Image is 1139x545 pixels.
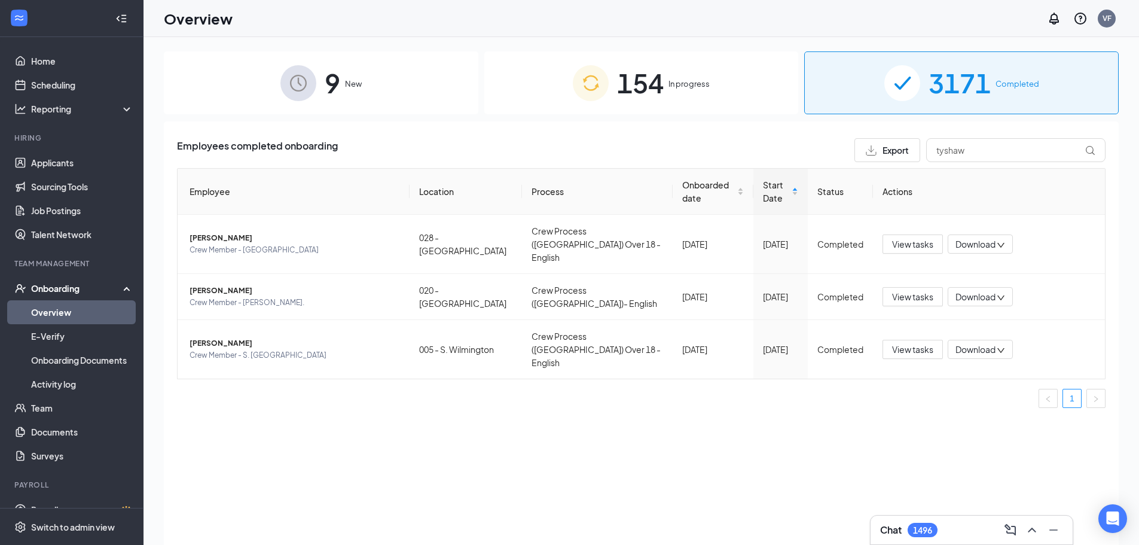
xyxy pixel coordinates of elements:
div: Switch to admin view [31,521,115,533]
h3: Chat [880,523,902,537]
a: Sourcing Tools [31,175,133,199]
div: VF [1103,13,1111,23]
div: [DATE] [682,238,744,251]
span: down [997,294,1005,302]
span: Download [955,291,996,303]
div: Onboarding [31,282,123,294]
a: Surveys [31,444,133,468]
td: 028 - [GEOGRAPHIC_DATA] [410,215,522,274]
span: down [997,241,1005,249]
button: View tasks [883,340,943,359]
iframe: Sprig User Feedback Dialog [924,339,1139,545]
span: [PERSON_NAME] [190,337,400,349]
a: Overview [31,300,133,324]
div: Reporting [31,103,134,115]
span: 9 [325,62,340,103]
button: Export [854,138,920,162]
button: View tasks [883,235,943,254]
div: Payroll [14,480,131,490]
a: Scheduling [31,73,133,97]
div: Completed [817,290,863,303]
span: In progress [668,78,710,90]
span: Crew Member - S. [GEOGRAPHIC_DATA] [190,349,400,361]
th: Onboarded date [673,169,753,215]
span: View tasks [892,238,933,251]
svg: UserCheck [14,282,26,294]
span: View tasks [892,290,933,303]
a: Documents [31,420,133,444]
a: PayrollCrown [31,498,133,522]
td: 020 - [GEOGRAPHIC_DATA] [410,274,522,320]
span: Employees completed onboarding [177,138,338,162]
svg: WorkstreamLogo [13,12,25,24]
svg: QuestionInfo [1073,11,1088,26]
div: [DATE] [682,290,744,303]
th: Status [808,169,873,215]
div: [DATE] [763,343,798,356]
span: Download [955,238,996,251]
svg: Settings [14,521,26,533]
a: Activity log [31,372,133,396]
span: Export [883,146,909,154]
td: Crew Process ([GEOGRAPHIC_DATA]) Over 18 - English [522,215,673,274]
th: Actions [873,169,1105,215]
span: New [345,78,362,90]
span: View tasks [892,343,933,356]
svg: Notifications [1047,11,1061,26]
a: Onboarding Documents [31,348,133,372]
span: Completed [996,78,1039,90]
div: 1496 [913,525,932,535]
a: Home [31,49,133,73]
th: Location [410,169,522,215]
div: [DATE] [763,238,798,251]
svg: Analysis [14,103,26,115]
a: E-Verify [31,324,133,348]
th: Employee [178,169,410,215]
span: [PERSON_NAME] [190,285,400,297]
input: Search by Name, Job Posting, or Process [926,138,1106,162]
span: [PERSON_NAME] [190,232,400,244]
td: 005 - S. Wilmington [410,320,522,379]
th: Process [522,169,673,215]
button: View tasks [883,287,943,306]
a: Talent Network [31,223,133,246]
td: Crew Process ([GEOGRAPHIC_DATA])- English [522,274,673,320]
h1: Overview [164,8,233,29]
span: 3171 [929,62,991,103]
svg: Collapse [115,13,127,25]
span: Onboarded date [682,178,735,205]
td: Crew Process ([GEOGRAPHIC_DATA]) Over 18 - English [522,320,673,379]
div: Hiring [14,133,131,143]
div: [DATE] [682,343,744,356]
div: Completed [817,343,863,356]
span: Crew Member - [GEOGRAPHIC_DATA] [190,244,400,256]
div: Completed [817,238,863,251]
div: [DATE] [763,290,798,303]
span: Start Date [763,178,789,205]
span: 154 [617,62,664,103]
div: Team Management [14,258,131,269]
a: Job Postings [31,199,133,223]
a: Team [31,396,133,420]
span: Crew Member - [PERSON_NAME]. [190,297,400,309]
a: Applicants [31,151,133,175]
